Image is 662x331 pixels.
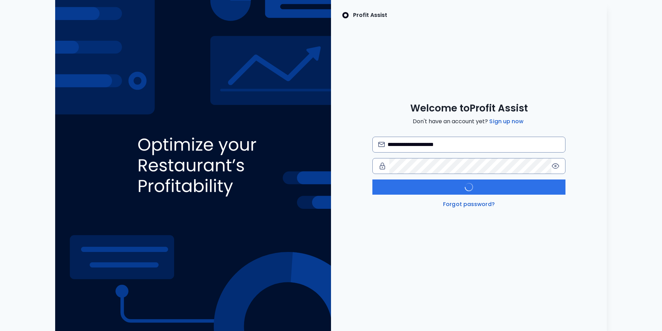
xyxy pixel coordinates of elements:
[413,117,525,126] span: Don't have an account yet?
[442,200,496,208] a: Forgot password?
[488,117,525,126] a: Sign up now
[353,11,387,19] p: Profit Assist
[410,102,528,115] span: Welcome to Profit Assist
[378,142,385,147] img: email
[342,11,349,19] img: SpotOn Logo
